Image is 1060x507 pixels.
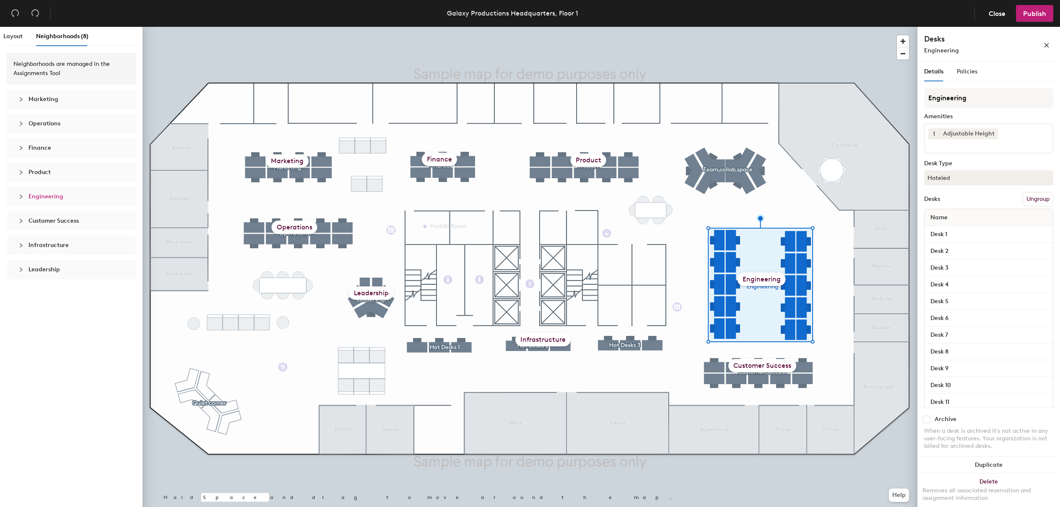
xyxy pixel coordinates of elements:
input: Unnamed desk [926,229,1051,240]
span: Operations [29,120,60,127]
span: collapsed [18,218,23,224]
div: Operations [13,114,129,133]
div: Leadership [13,260,129,279]
div: Product [571,153,606,167]
div: Finance [422,153,457,166]
input: Unnamed desk [926,245,1051,257]
div: Operations [272,221,317,234]
div: Desks [924,196,940,203]
button: Undo (⌘ + Z) [7,5,23,22]
div: Finance [13,138,129,158]
div: Neighborhoods are managed in the Assignments Tool [13,60,129,78]
input: Unnamed desk [926,329,1051,341]
span: collapsed [18,97,23,102]
button: Publish [1016,5,1053,22]
span: Engineering [29,193,63,200]
span: Policies [957,68,977,75]
input: Unnamed desk [926,396,1051,408]
div: When a desk is archived it's not active in any user-facing features. Your organization is not bil... [924,427,1053,450]
div: Customer Success [13,211,129,231]
div: Engineering [13,187,129,206]
button: Help [889,489,909,502]
span: collapsed [18,194,23,199]
div: Product [13,163,129,182]
span: collapsed [18,267,23,272]
div: Engineering [738,273,786,286]
span: Marketing [29,96,58,103]
span: collapsed [18,243,23,248]
span: Leadership [29,266,60,273]
button: Duplicate [917,457,1060,473]
button: Redo (⌘ + ⇧ + Z) [27,5,44,22]
input: Unnamed desk [926,279,1051,291]
input: Unnamed desk [926,296,1051,307]
button: 1 [928,128,939,139]
input: Unnamed desk [926,346,1051,358]
div: Adjustable Height [939,128,998,139]
input: Unnamed desk [926,312,1051,324]
span: Layout [3,33,23,40]
div: Customer Success [728,359,796,372]
span: Close [989,10,1005,18]
span: Publish [1023,10,1046,18]
div: Archive [935,416,956,423]
div: Leadership [349,286,394,300]
span: Finance [29,144,51,151]
div: Desk Type [924,160,1053,167]
button: Hoteled [924,170,1053,185]
span: collapsed [18,121,23,126]
div: Infrastructure [515,333,571,346]
span: Name [926,210,952,225]
div: Infrastructure [13,236,129,255]
span: Customer Success [29,217,79,224]
span: 1 [933,130,935,138]
div: Marketing [13,90,129,109]
span: collapsed [18,146,23,151]
div: Amenities [924,113,1053,120]
span: Infrastructure [29,242,69,249]
input: Unnamed desk [926,380,1051,391]
div: Marketing [266,154,309,168]
input: Unnamed desk [926,262,1051,274]
span: Engineering [924,47,959,54]
div: Removes all associated reservation and assignment information [922,487,1055,502]
button: Close [982,5,1013,22]
button: Ungroup [1023,192,1053,206]
div: Galaxy Productions Headquarters, Floor 1 [447,8,578,18]
input: Unnamed desk [926,363,1051,374]
span: close [1044,42,1050,48]
span: collapsed [18,170,23,175]
h4: Desks [924,34,1016,44]
span: Details [924,68,943,75]
span: undo [11,9,19,17]
span: Product [29,169,51,176]
span: Neighborhoods (8) [36,33,88,40]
